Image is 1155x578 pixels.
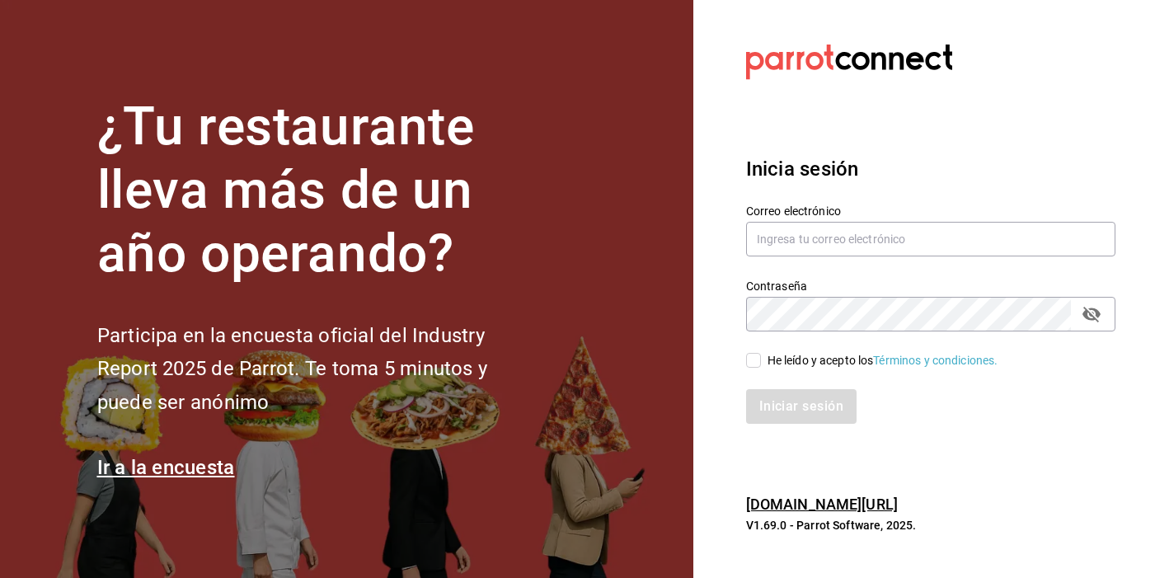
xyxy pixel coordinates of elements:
button: passwordField [1078,300,1106,328]
a: Ir a la encuesta [97,456,235,479]
h3: Inicia sesión [746,154,1115,184]
a: [DOMAIN_NAME][URL] [746,496,898,513]
input: Ingresa tu correo electrónico [746,222,1115,256]
div: He leído y acepto los [768,352,998,369]
h2: Participa en la encuesta oficial del Industry Report 2025 de Parrot. Te toma 5 minutos y puede se... [97,319,542,420]
p: V1.69.0 - Parrot Software, 2025. [746,517,1115,533]
a: Términos y condiciones. [873,354,998,367]
label: Contraseña [746,280,1115,292]
label: Correo electrónico [746,205,1115,217]
h1: ¿Tu restaurante lleva más de un año operando? [97,96,542,285]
